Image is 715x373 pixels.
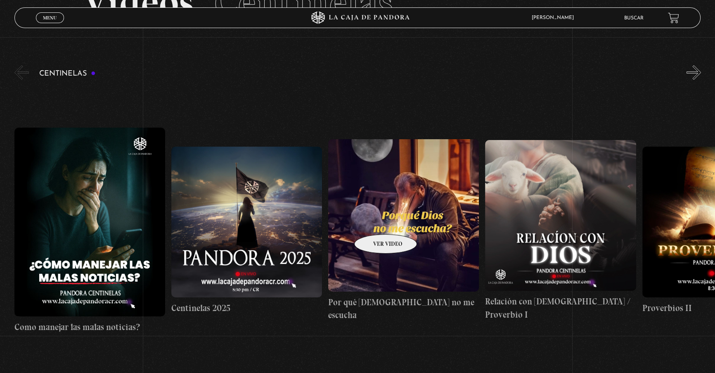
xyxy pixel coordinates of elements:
[328,296,479,322] h4: Por qué [DEMOGRAPHIC_DATA] no me escucha
[687,65,701,80] button: Next
[528,15,582,20] span: [PERSON_NAME]
[171,302,322,315] h4: Centinelas 2025
[668,12,679,24] a: View your shopping cart
[14,65,29,80] button: Previous
[624,16,643,21] a: Buscar
[39,70,96,78] h3: Centinelas
[14,321,165,334] h4: Como manejar las malas noticias?
[40,22,59,28] span: Cerrar
[43,15,57,20] span: Menu
[485,295,636,321] h4: Relación con [DEMOGRAPHIC_DATA] / Proverbio I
